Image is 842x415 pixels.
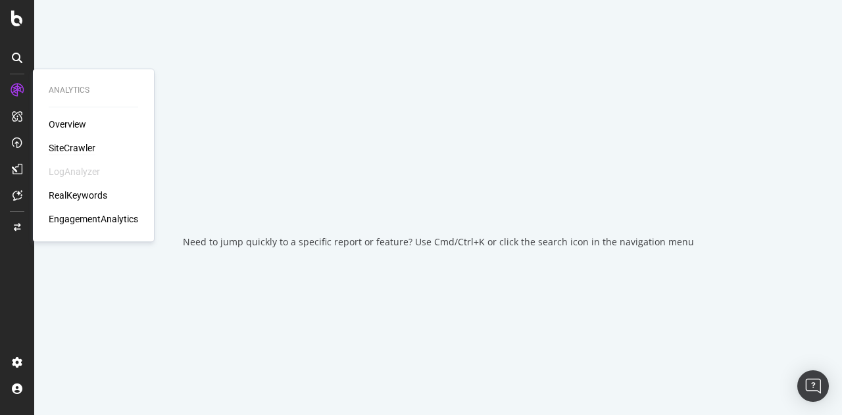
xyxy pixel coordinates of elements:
[49,189,107,202] a: RealKeywords
[49,212,138,226] a: EngagementAnalytics
[183,235,694,249] div: Need to jump quickly to a specific report or feature? Use Cmd/Ctrl+K or click the search icon in ...
[49,118,86,131] a: Overview
[49,165,100,178] div: LogAnalyzer
[391,167,485,214] div: animation
[49,85,138,96] div: Analytics
[49,141,95,155] a: SiteCrawler
[797,370,829,402] div: Open Intercom Messenger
